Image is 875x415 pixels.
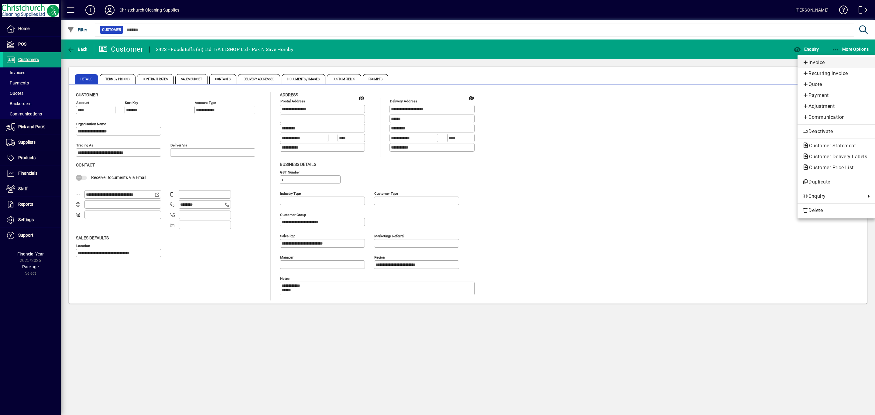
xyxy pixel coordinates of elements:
[802,128,870,135] span: Deactivate
[802,114,870,121] span: Communication
[802,81,870,88] span: Quote
[802,193,863,200] span: Enquiry
[802,178,870,186] span: Duplicate
[802,154,870,159] span: Customer Delivery Labels
[802,103,870,110] span: Adjustment
[802,207,870,214] span: Delete
[802,143,859,149] span: Customer Statement
[802,92,870,99] span: Payment
[802,59,870,66] span: Invoice
[802,165,857,170] span: Customer Price List
[798,126,875,137] button: Deactivate customer
[802,70,870,77] span: Recurring Invoice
